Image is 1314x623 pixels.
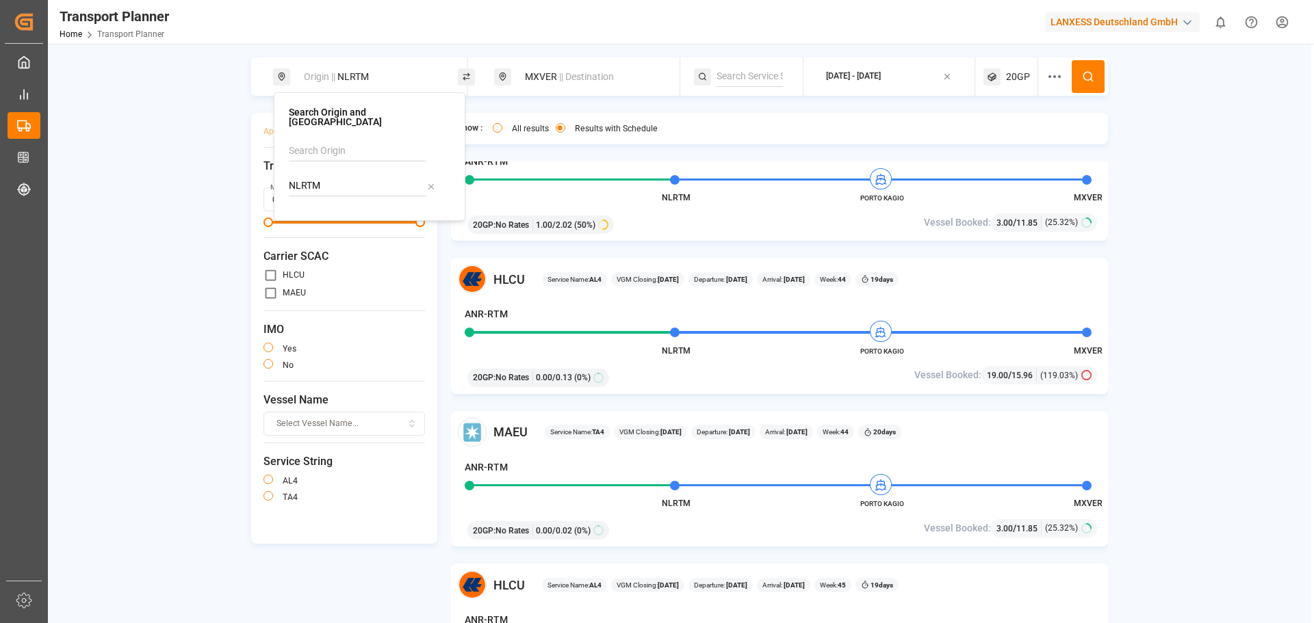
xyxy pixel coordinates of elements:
span: IMO [263,321,425,338]
span: 11.85 [1016,524,1038,533]
span: PORTO KAGIO [845,346,920,356]
img: Carrier [458,570,487,599]
b: [DATE] [658,581,679,589]
span: No Rates [495,371,529,384]
img: Carrier [458,265,487,293]
span: Vessel Name [263,392,425,408]
b: 19 days [871,276,893,283]
div: / [996,521,1042,535]
span: 15.96 [1012,371,1033,380]
b: 45 [838,581,846,589]
span: No Rates [495,525,529,537]
span: Departure: [694,274,747,284]
input: Search Origin [289,141,426,161]
input: Search POL [289,176,426,196]
div: MXVER [517,64,665,90]
span: (119.03%) [1040,369,1078,382]
label: TA4 [283,493,298,501]
label: Results with Schedule [575,124,658,133]
span: NLRTM [662,346,691,356]
b: AL4 [589,581,602,589]
span: (0%) [574,525,591,537]
span: 11.85 [1016,218,1038,228]
span: MXVER [1074,193,1103,202]
span: Week: [823,427,849,437]
span: MXVER [1074,499,1103,508]
button: Help Center [1236,7,1267,38]
span: NLRTM [662,193,691,202]
span: Week: [820,274,846,284]
label: MAEU [283,289,306,297]
span: VGM Closing: [617,580,679,590]
span: No Rates [495,219,529,231]
div: [DATE] - [DATE] [826,70,881,83]
span: PORTO KAGIO [845,499,920,509]
span: Arrival: [762,580,805,590]
span: Minimum [263,217,273,227]
b: 44 [840,428,849,436]
span: PORTO KAGIO [845,193,920,203]
span: 1.00 / 2.02 [536,219,572,231]
b: 20 days [873,428,896,436]
span: || Destination [559,71,614,82]
span: MXVER [1074,346,1103,356]
span: HLCU [493,576,525,594]
b: [DATE] [727,428,750,436]
b: [DATE] [660,428,682,436]
label: no [283,361,294,369]
span: Arrival: [762,274,805,284]
b: 19 days [871,581,893,589]
span: Departure: [694,580,747,590]
b: TA4 [592,428,604,436]
span: 20GP : [473,371,495,384]
h4: ANR-RTM [465,155,508,169]
a: Home [60,29,82,39]
b: [DATE] [725,276,747,283]
span: Vessel Booked: [914,368,981,382]
b: AL4 [589,276,602,283]
b: [DATE] [725,581,747,589]
b: 44 [838,276,846,283]
b: [DATE] [782,276,805,283]
button: show 0 new notifications [1205,7,1236,38]
span: Arrival: [765,427,808,437]
span: 3.00 [996,524,1013,533]
span: Service Name: [550,427,604,437]
span: NLRTM [662,499,691,508]
label: Min Days [270,183,300,192]
span: 20GP : [473,219,495,231]
button: LANXESS Deutschland GmbH [1045,9,1205,35]
span: 3.00 [996,218,1013,228]
span: 19.00 [987,371,1008,380]
span: Vessel Booked: [924,521,991,535]
span: Week: [820,580,846,590]
span: 0.00 / 0.13 [536,371,572,384]
span: 0.00 / 0.02 [536,525,572,537]
div: Transport Planner [60,6,169,27]
span: Transit Time [263,158,425,174]
label: AL4 [283,477,298,485]
b: [DATE] [782,581,805,589]
span: Origin || [304,71,335,82]
div: / [996,215,1042,230]
span: Vessel Booked: [924,215,991,230]
div: NLRTM [296,64,443,90]
span: Service Name: [547,580,602,590]
span: 20GP [1006,70,1030,84]
img: Carrier [458,418,487,447]
input: Search Service String [717,66,783,87]
span: VGM Closing: [617,274,679,284]
label: All results [512,124,549,133]
span: Service Name: [547,274,602,284]
div: / [987,368,1037,382]
span: VGM Closing: [619,427,682,437]
span: Departure: [697,427,750,437]
span: 20GP : [473,525,495,537]
span: (25.32%) [1045,216,1078,228]
span: Select Vessel Name... [276,418,359,430]
span: (50%) [574,219,595,231]
button: [DATE] - [DATE] [812,64,967,90]
b: [DATE] [658,276,679,283]
label: yes [283,345,296,353]
span: HLCU [493,270,525,289]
